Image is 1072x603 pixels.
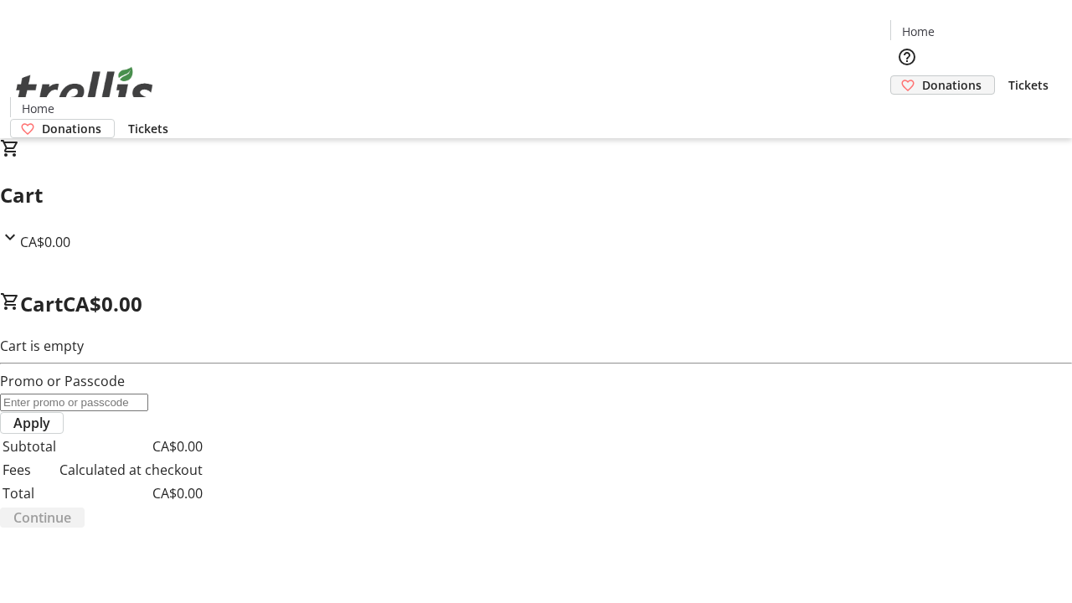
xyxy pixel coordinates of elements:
button: Cart [890,95,924,128]
span: CA$0.00 [20,233,70,251]
span: Apply [13,413,50,433]
a: Home [11,100,64,117]
td: Fees [2,459,57,481]
td: Calculated at checkout [59,459,204,481]
a: Donations [10,119,115,138]
span: Tickets [128,120,168,137]
button: Help [890,40,924,74]
img: Orient E2E Organization DZeOS9eTtn's Logo [10,49,159,132]
td: Subtotal [2,435,57,457]
a: Tickets [115,120,182,137]
span: Donations [922,76,982,94]
td: CA$0.00 [59,482,204,504]
a: Home [891,23,945,40]
span: Donations [42,120,101,137]
td: Total [2,482,57,504]
a: Donations [890,75,995,95]
span: CA$0.00 [63,290,142,317]
span: Home [902,23,935,40]
td: CA$0.00 [59,435,204,457]
a: Tickets [995,76,1062,94]
span: Tickets [1008,76,1049,94]
span: Home [22,100,54,117]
